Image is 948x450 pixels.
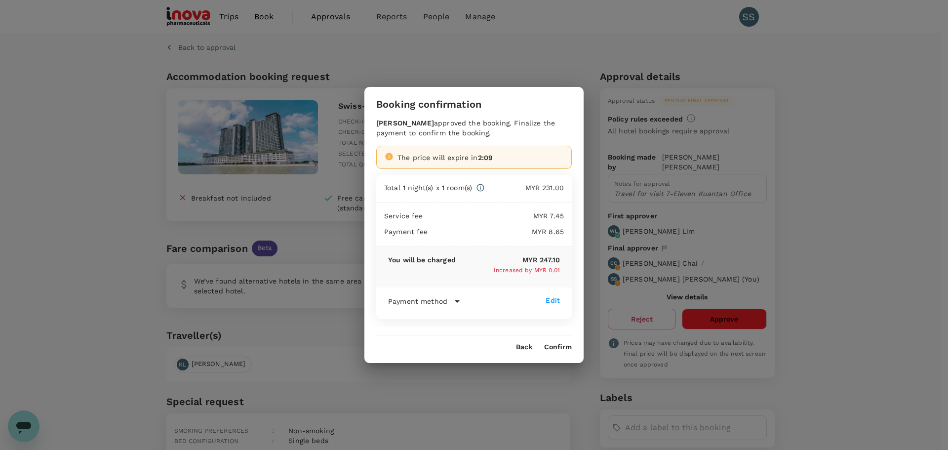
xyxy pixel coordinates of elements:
p: MYR 8.65 [428,227,564,237]
p: Service fee [384,211,423,221]
p: You will be charged [388,255,456,265]
button: Confirm [544,343,572,351]
h3: Booking confirmation [376,99,481,110]
p: MYR 247.10 [456,255,560,265]
p: MYR 231.00 [485,183,564,193]
div: Edit [546,295,560,305]
p: MYR 7.45 [423,211,564,221]
p: Payment method [388,296,447,306]
div: The price will expire in [397,153,563,163]
span: 2:09 [478,154,493,162]
p: Total 1 night(s) x 1 room(s) [384,183,472,193]
p: Payment fee [384,227,428,237]
span: Increased by MYR 0.01 [494,267,560,274]
b: [PERSON_NAME] [376,119,434,127]
button: Back [516,343,532,351]
div: approved the booking. Finalize the payment to confirm the booking. [376,118,572,138]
